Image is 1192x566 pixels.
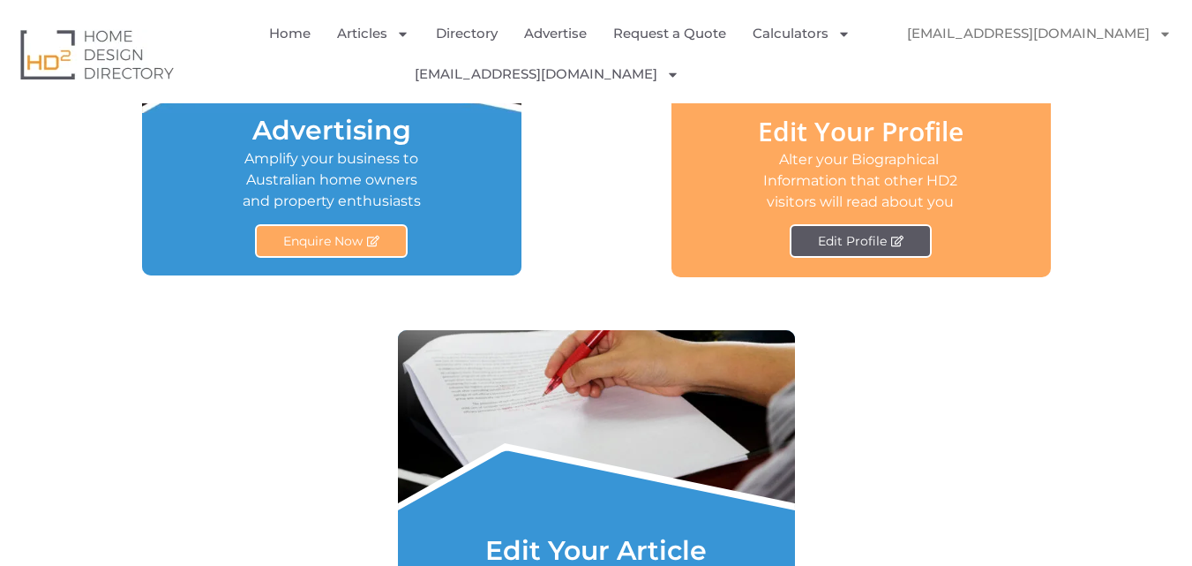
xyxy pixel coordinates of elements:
a: Advertise [524,13,587,54]
a: [EMAIL_ADDRESS][DOMAIN_NAME] [415,54,679,94]
a: Directory [436,13,498,54]
img: Adamthwaite Crash Repairs [693,54,732,94]
a: Articles [337,13,409,54]
a: Calculators [753,13,851,54]
img: Edit Article Image [398,330,795,507]
span: Edit Profile [818,235,887,247]
nav: Menu [889,13,1179,94]
p: Amplify your business to Australian home owners and property enthusiasts [240,148,423,212]
img: Adamthwaite Crash Repairs [889,54,929,94]
a: [EMAIL_ADDRESS][DOMAIN_NAME] [889,13,1189,54]
a: Request a Quote [613,13,726,54]
a: Advertising [252,114,411,147]
a: Home [269,13,311,54]
a: Edit Profile [790,224,932,258]
span: Enquire Now [283,235,363,247]
a: Edit Your Profile [758,113,963,149]
nav: Menu [244,13,889,94]
p: Alter your Biographical Information that other HD2 visitors will read about you [759,149,963,213]
a: Enquire Now [255,224,408,258]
